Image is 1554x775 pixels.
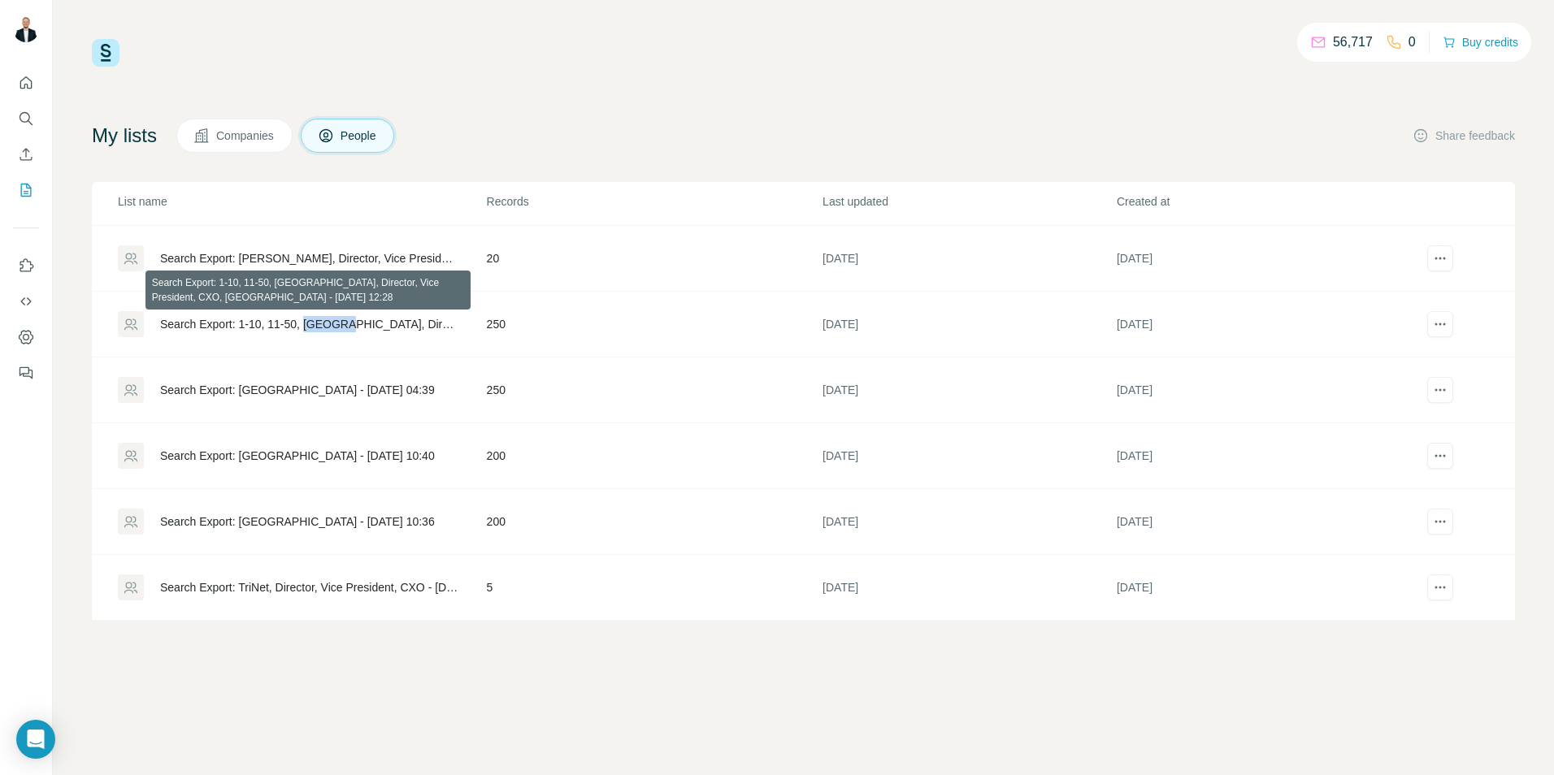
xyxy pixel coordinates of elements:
td: [DATE] [1116,292,1410,357]
td: [DATE] [822,292,1116,357]
h4: My lists [92,123,157,149]
button: actions [1427,311,1453,337]
button: Share feedback [1413,128,1515,144]
div: Search Export: [PERSON_NAME], Director, Vice President, CXO, [GEOGRAPHIC_DATA], [GEOGRAPHIC_DATA]... [160,250,459,266]
button: actions [1427,443,1453,469]
img: Avatar [13,16,39,42]
button: My lists [13,175,39,205]
button: Search [13,104,39,133]
td: [DATE] [1116,357,1410,423]
td: [DATE] [1116,489,1410,555]
img: Surfe Logo [92,39,119,67]
p: Last updated [823,193,1115,210]
td: [DATE] [1116,423,1410,489]
td: 200 [486,423,823,489]
button: actions [1427,245,1453,271]
td: [DATE] [822,555,1116,621]
td: [DATE] [822,489,1116,555]
button: Quick start [13,68,39,97]
td: 250 [486,292,823,357]
p: 0 [1409,32,1416,52]
p: 56,717 [1333,32,1373,52]
p: Records [487,193,822,210]
td: [DATE] [822,357,1116,423]
div: Search Export: TriNet, Director, Vice President, CXO - [DATE] 06:53 [160,579,459,595]
button: actions [1427,574,1453,600]
td: 250 [486,357,823,423]
span: Companies [216,128,276,144]
button: Use Surfe on LinkedIn [13,251,39,280]
td: [DATE] [822,226,1116,292]
div: Open Intercom Messenger [16,720,55,759]
td: 20 [486,226,823,292]
span: People [341,128,378,144]
p: List name [118,193,485,210]
td: [DATE] [1116,555,1410,621]
p: Created at [1117,193,1409,210]
div: Search Export: 1-10, 11-50, [GEOGRAPHIC_DATA], Director, Vice President, CXO, [GEOGRAPHIC_DATA] -... [160,316,459,332]
button: Feedback [13,358,39,387]
button: Dashboard [13,323,39,352]
button: Use Surfe API [13,287,39,316]
div: Search Export: [GEOGRAPHIC_DATA] - [DATE] 10:36 [160,513,435,530]
div: Search Export: [GEOGRAPHIC_DATA] - [DATE] 10:40 [160,448,435,464]
button: actions [1427,377,1453,403]
td: [DATE] [822,423,1116,489]
button: actions [1427,509,1453,535]
div: Search Export: [GEOGRAPHIC_DATA] - [DATE] 04:39 [160,382,435,398]
button: Enrich CSV [13,140,39,169]
button: Buy credits [1443,31,1518,54]
td: [DATE] [1116,226,1410,292]
td: 5 [486,555,823,621]
td: 200 [486,489,823,555]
